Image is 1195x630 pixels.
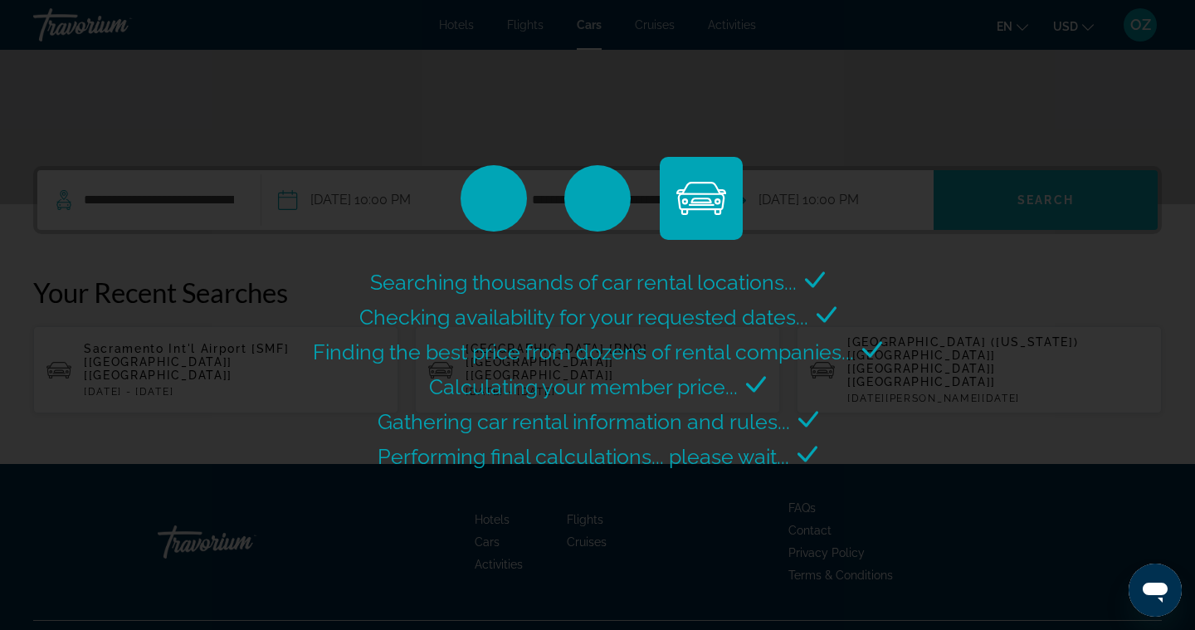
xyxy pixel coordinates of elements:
span: Calculating your member price... [429,374,738,399]
span: Checking availability for your requested dates... [359,305,808,330]
span: Performing final calculations... please wait... [378,444,789,469]
span: Searching thousands of car rental locations... [370,270,797,295]
iframe: Кнопка запуска окна обмена сообщениями [1129,564,1182,617]
span: Gathering car rental information and rules... [378,409,790,434]
span: Finding the best price from dozens of rental companies... [313,339,854,364]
